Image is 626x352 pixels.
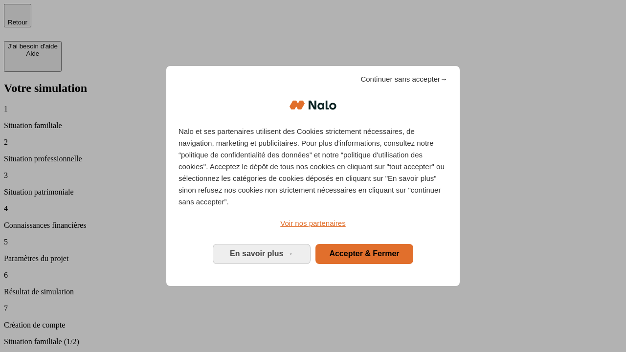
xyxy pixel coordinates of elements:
img: Logo [290,90,336,120]
span: En savoir plus → [230,249,293,258]
button: En savoir plus: Configurer vos consentements [213,244,311,264]
a: Voir nos partenaires [179,218,447,229]
span: Accepter & Fermer [329,249,399,258]
button: Accepter & Fermer: Accepter notre traitement des données et fermer [315,244,413,264]
span: Voir nos partenaires [280,219,345,227]
span: Continuer sans accepter→ [360,73,447,85]
div: Bienvenue chez Nalo Gestion du consentement [166,66,460,286]
p: Nalo et ses partenaires utilisent des Cookies strictement nécessaires, de navigation, marketing e... [179,126,447,208]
